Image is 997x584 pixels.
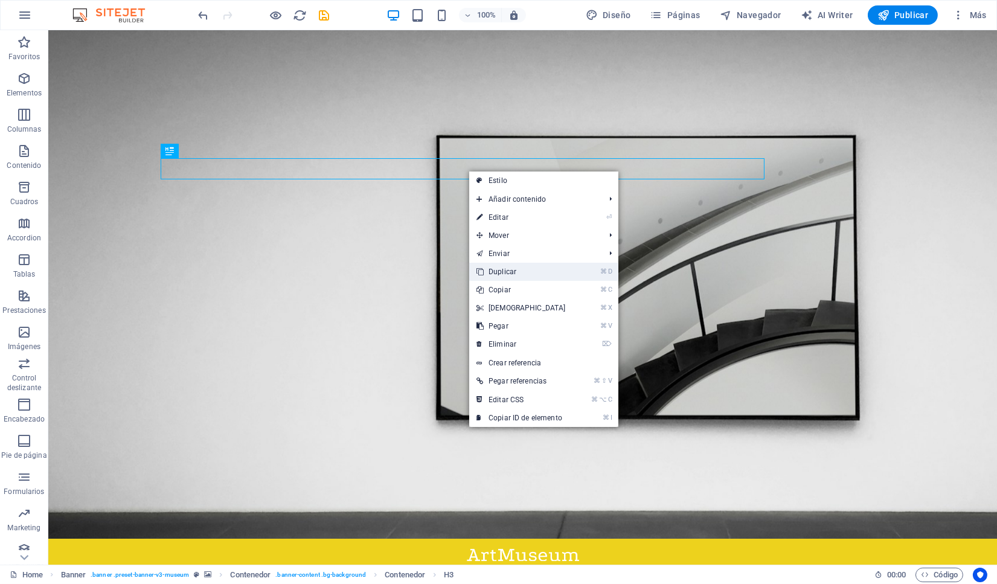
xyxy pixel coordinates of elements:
[318,8,332,22] i: Guardar (Ctrl+S)
[7,523,40,533] p: Marketing
[469,172,618,190] a: Estilo
[469,409,573,427] a: ⌘ICopiar ID de elemento
[581,5,636,25] button: Diseño
[646,5,705,25] button: Páginas
[952,9,987,21] span: Más
[947,5,992,25] button: Más
[444,568,454,582] span: Haz clic para seleccionar y doble clic para editar
[10,568,43,582] a: Haz clic para cancelar la selección y doble clic para abrir páginas
[469,226,600,245] span: Mover
[61,568,454,582] nav: breadcrumb
[603,414,609,422] i: ⌘
[469,335,573,353] a: ⌦Eliminar
[611,414,612,422] i: I
[581,5,636,25] div: Diseño (Ctrl+Alt+Y)
[599,396,607,403] i: ⌥
[608,268,612,275] i: D
[973,568,987,582] button: Usercentrics
[69,8,160,22] img: Editor Logo
[469,372,573,390] a: ⌘⇧VPegar referencias
[469,245,600,263] a: Enviar
[877,9,929,21] span: Publicar
[4,487,44,496] p: Formularios
[196,8,211,22] button: undo
[600,268,607,275] i: ⌘
[915,568,963,582] button: Código
[7,233,41,243] p: Accordion
[8,52,40,62] p: Favoritos
[1,451,46,460] p: Pie de página
[469,208,573,226] a: ⏎Editar
[13,269,36,279] p: Tablas
[10,197,39,207] p: Cuadros
[8,342,40,351] p: Imágenes
[469,354,618,372] a: Crear referencia
[801,9,853,21] span: AI Writer
[469,190,600,208] span: Añadir contenido
[586,9,631,21] span: Diseño
[868,5,938,25] button: Publicar
[602,340,612,348] i: ⌦
[230,568,271,582] span: Haz clic para seleccionar y doble clic para editar
[591,396,598,403] i: ⌘
[2,306,45,315] p: Prestaciones
[7,88,42,98] p: Elementos
[469,391,573,409] a: ⌘⌥CEditar CSS
[197,8,211,22] i: Deshacer: Cambiar ancho mínimo (Ctrl+Z)
[293,8,307,22] i: Volver a cargar página
[600,322,607,330] i: ⌘
[601,377,607,385] i: ⇧
[7,161,41,170] p: Contenido
[600,304,607,312] i: ⌘
[896,570,897,579] span: :
[477,8,496,22] h6: 100%
[469,263,573,281] a: ⌘DDuplicar
[887,568,906,582] span: 00 00
[921,568,958,582] span: Código
[469,281,573,299] a: ⌘CCopiar
[317,8,332,22] button: save
[194,571,199,578] i: Este elemento es un preajuste personalizable
[720,9,781,21] span: Navegador
[204,571,211,578] i: Este elemento contiene un fondo
[608,396,612,403] i: C
[469,299,573,317] a: ⌘X[DEMOGRAPHIC_DATA]
[7,124,42,134] p: Columnas
[874,568,906,582] h6: Tiempo de la sesión
[293,8,307,22] button: reload
[606,213,612,221] i: ⏎
[796,5,858,25] button: AI Writer
[91,568,189,582] span: . banner .preset-banner-v3-museum
[650,9,700,21] span: Páginas
[600,286,607,294] i: ⌘
[608,304,612,312] i: X
[608,377,612,385] i: V
[508,10,519,21] i: Al redimensionar, ajustar el nivel de zoom automáticamente para ajustarse al dispositivo elegido.
[459,8,502,22] button: 100%
[608,322,612,330] i: V
[594,377,600,385] i: ⌘
[269,8,283,22] button: Haz clic para salir del modo de previsualización y seguir editando
[608,286,612,294] i: C
[469,317,573,335] a: ⌘VPegar
[4,414,45,424] p: Encabezado
[385,568,425,582] span: Haz clic para seleccionar y doble clic para editar
[61,568,86,582] span: Haz clic para seleccionar y doble clic para editar
[715,5,786,25] button: Navegador
[275,568,366,582] span: . banner-content .bg-background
